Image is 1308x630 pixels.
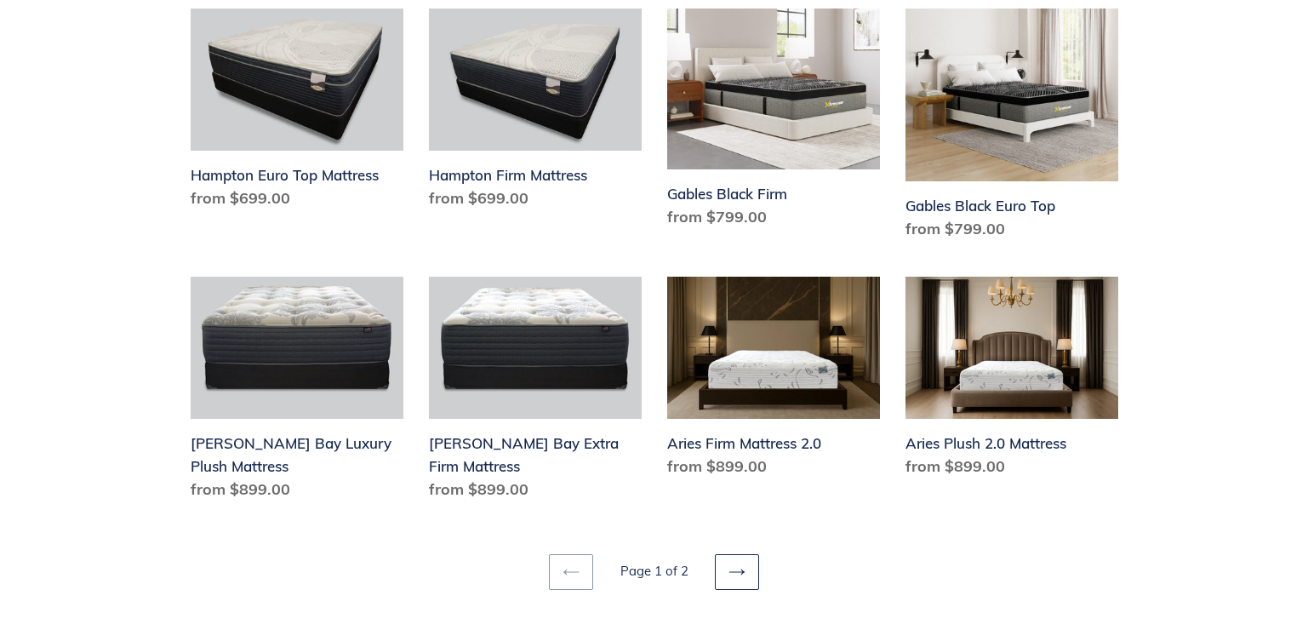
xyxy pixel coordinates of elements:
a: Hampton Firm Mattress [429,9,642,216]
a: Aries Firm Mattress 2.0 [667,277,880,484]
a: Aries Plush 2.0 Mattress [905,277,1118,484]
a: Hampton Euro Top Mattress [191,9,403,216]
a: Chadwick Bay Luxury Plush Mattress [191,277,403,507]
a: Gables Black Euro Top [905,9,1118,247]
a: Gables Black Firm [667,9,880,235]
a: Chadwick Bay Extra Firm Mattress [429,277,642,507]
li: Page 1 of 2 [597,562,711,581]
